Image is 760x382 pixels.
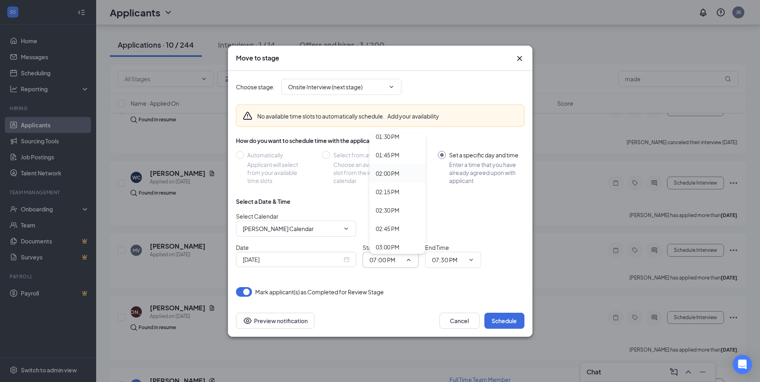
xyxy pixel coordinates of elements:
[515,54,524,63] svg: Cross
[236,137,524,145] div: How do you want to schedule time with the applicant?
[236,82,275,91] span: Choose stage :
[733,355,752,374] div: Open Intercom Messenger
[236,197,290,205] div: Select a Date & Time
[343,225,349,232] svg: ChevronDown
[376,187,399,196] div: 02:15 PM
[243,316,252,326] svg: Eye
[243,255,342,264] input: Sep 20, 2025
[432,255,465,264] input: End time
[369,255,402,264] input: Start time
[376,169,399,178] div: 02:00 PM
[376,206,399,215] div: 02:30 PM
[236,54,279,62] h3: Move to stage
[257,112,439,120] div: No available time slots to automatically schedule.
[236,244,249,251] span: Date
[387,112,439,120] button: Add your availability
[468,257,474,263] svg: ChevronDown
[255,287,384,297] span: Mark applicant(s) as Completed for Review Stage
[236,313,314,329] button: Preview notificationEye
[515,54,524,63] button: Close
[243,111,252,121] svg: Warning
[376,132,399,141] div: 01:30 PM
[376,151,399,159] div: 01:45 PM
[439,313,480,329] button: Cancel
[425,244,449,251] span: End Time
[388,84,395,90] svg: ChevronDown
[376,243,399,251] div: 03:00 PM
[405,257,412,263] svg: ChevronUp
[363,244,389,251] span: Start Time
[376,224,399,233] div: 02:45 PM
[236,213,278,220] span: Select Calendar
[484,313,524,329] button: Schedule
